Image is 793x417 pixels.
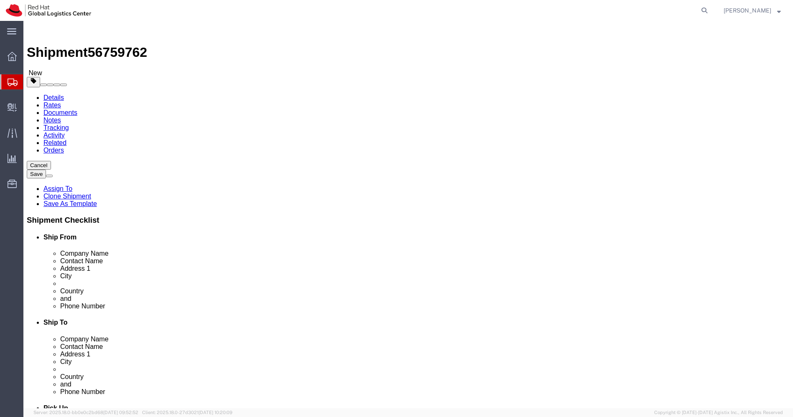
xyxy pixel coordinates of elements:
span: [DATE] 10:20:09 [199,410,232,415]
span: [DATE] 09:52:52 [103,410,138,415]
iframe: FS Legacy Container [23,21,793,408]
span: Server: 2025.18.0-bb0e0c2bd68 [33,410,138,415]
span: Copyright © [DATE]-[DATE] Agistix Inc., All Rights Reserved [654,409,783,416]
span: Client: 2025.18.0-27d3021 [142,410,232,415]
img: logo [6,4,91,17]
span: Nilesh Shinde [724,6,771,15]
button: [PERSON_NAME] [723,5,781,15]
